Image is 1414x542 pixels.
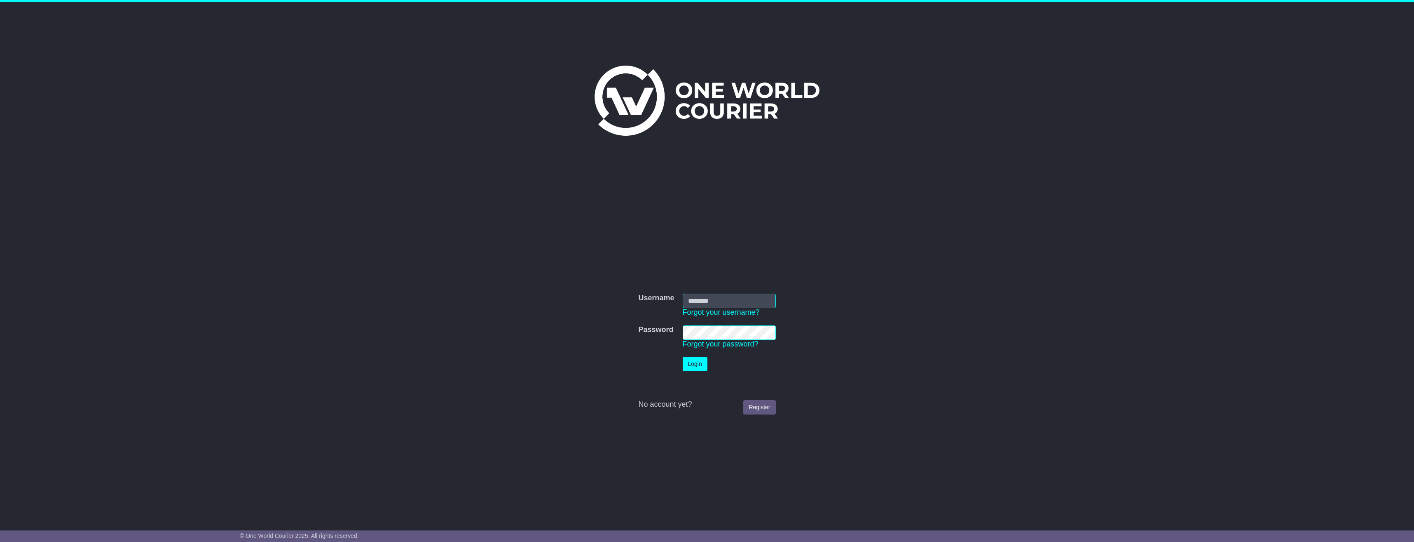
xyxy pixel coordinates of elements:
a: Register [743,400,775,415]
div: No account yet? [638,400,775,409]
a: Forgot your username? [683,308,760,316]
button: Login [683,357,707,371]
label: Username [638,294,674,303]
img: One World [595,66,819,136]
span: © One World Courier 2025. All rights reserved. [240,533,359,539]
a: Forgot your password? [683,340,759,348]
label: Password [638,325,673,335]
